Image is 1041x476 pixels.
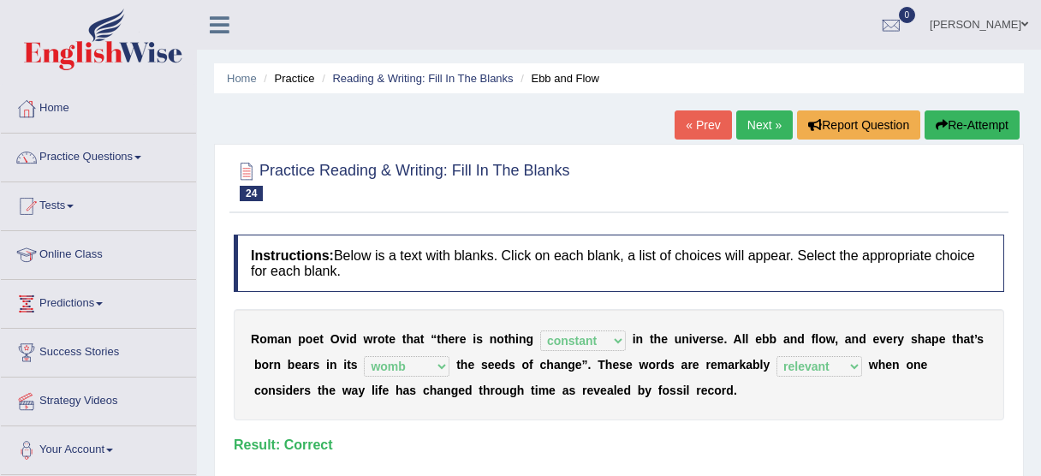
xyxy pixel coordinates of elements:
b: s [669,384,676,397]
b: t [319,332,324,346]
b: l [742,332,746,346]
b: g [568,358,575,372]
b: i [683,384,687,397]
b: e [885,358,892,372]
a: Online Class [1,231,196,274]
b: m [717,358,728,372]
b: n [330,358,337,372]
b: a [352,384,359,397]
b: T [598,358,605,372]
b: d [501,358,509,372]
b: g [526,332,534,346]
b: t [384,332,389,346]
h2: Practice Reading & Writing: Fill In The Blanks [234,158,570,201]
b: o [497,332,504,346]
button: Report Question [797,110,920,140]
b: p [298,332,306,346]
a: Home [1,85,196,128]
b: n [681,332,689,346]
b: o [378,332,385,346]
b: o [818,332,826,346]
a: Next » [736,110,793,140]
b: h [654,332,662,346]
b: n [284,332,292,346]
b: r [269,358,273,372]
b: a [277,332,284,346]
b: e [549,384,556,397]
b: s [312,358,319,372]
b: O [330,332,340,346]
b: r [582,384,586,397]
b: e [575,358,582,372]
b: w [639,358,649,372]
b: c [423,384,430,397]
b: v [593,384,600,397]
b: a [301,358,308,372]
b: a [746,358,752,372]
b: d [726,384,734,397]
b: c [540,358,547,372]
b: r [491,384,495,397]
b: y [358,384,365,397]
b: n [268,384,276,397]
b: t [318,384,322,397]
b: b [762,332,770,346]
b: s [977,332,984,346]
b: e [939,332,946,346]
b: i [283,384,286,397]
b: k [739,358,746,372]
b: a [562,384,569,397]
b: n [636,332,644,346]
b: e [617,384,624,397]
b: a [681,358,688,372]
b: h [322,384,330,397]
b: t [531,384,535,397]
b: a [554,358,561,372]
b: e [755,332,762,346]
b: e [699,332,706,346]
b: b [770,332,777,346]
b: n [273,358,281,372]
b: n [561,358,568,372]
b: h [441,332,449,346]
b: y [645,384,651,397]
b: t [952,332,956,346]
a: « Prev [675,110,731,140]
a: Your Account [1,426,196,469]
b: s [476,332,483,346]
b: w [342,384,352,397]
a: Predictions [1,280,196,323]
b: . [588,358,592,372]
b: u [675,332,682,346]
b: s [351,358,358,372]
span: 24 [240,186,263,201]
a: Practice Questions [1,134,196,176]
b: o [522,358,530,372]
b: s [481,358,488,372]
b: h [605,358,613,372]
b: c [254,384,261,397]
b: b [254,358,262,372]
b: l [372,384,375,397]
b: t [456,358,461,372]
b: h [956,332,964,346]
b: n [490,332,497,346]
b: Instructions: [251,248,334,263]
b: a [963,332,970,346]
b: “ [431,332,437,346]
b: . [734,384,737,397]
b: w [826,332,835,346]
b: n [913,358,921,372]
b: s [409,384,416,397]
b: r [735,358,739,372]
b: s [676,384,683,397]
b: e [693,358,699,372]
b: e [460,332,467,346]
b: g [451,384,459,397]
b: v [693,332,699,346]
b: l [746,332,749,346]
b: f [658,384,663,397]
b: h [878,358,886,372]
b: r [455,332,459,346]
b: a [607,384,614,397]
